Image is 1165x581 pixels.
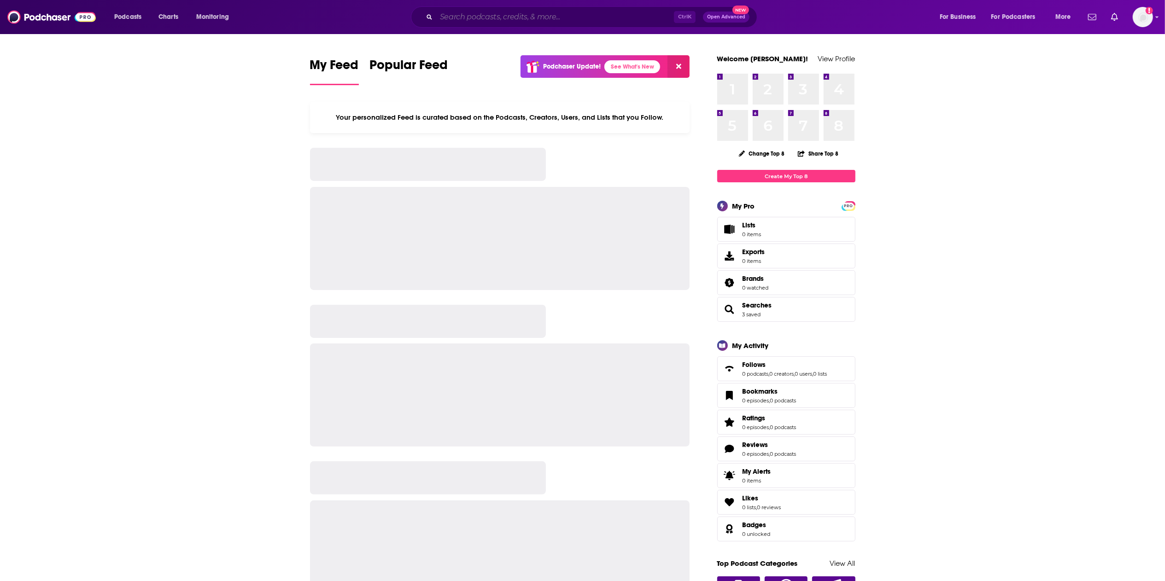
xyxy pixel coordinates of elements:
[720,250,739,262] span: Exports
[770,371,794,377] a: 0 creators
[707,15,745,19] span: Open Advanced
[743,248,765,256] span: Exports
[720,496,739,509] a: Likes
[757,504,781,511] a: 0 reviews
[991,11,1036,23] span: For Podcasters
[190,10,241,24] button: open menu
[743,521,767,529] span: Badges
[795,371,813,377] a: 0 users
[720,389,739,402] a: Bookmarks
[769,397,770,404] span: ,
[310,57,359,78] span: My Feed
[743,301,772,309] a: Searches
[717,517,855,541] span: Badges
[370,57,448,78] span: Popular Feed
[1133,7,1153,27] button: Show profile menu
[310,57,359,85] a: My Feed
[743,221,761,229] span: Lists
[717,410,855,435] span: Ratings
[717,490,855,515] span: Likes
[743,451,769,457] a: 0 episodes
[743,494,781,502] a: Likes
[720,469,739,482] span: My Alerts
[743,231,761,238] span: 0 items
[732,6,749,14] span: New
[814,371,827,377] a: 0 lists
[743,494,759,502] span: Likes
[717,463,855,488] a: My Alerts
[770,424,796,430] a: 0 podcasts
[158,11,178,23] span: Charts
[743,274,764,283] span: Brands
[436,10,674,24] input: Search podcasts, credits, & more...
[717,54,808,63] a: Welcome [PERSON_NAME]!
[674,11,696,23] span: Ctrl K
[743,221,756,229] span: Lists
[794,371,795,377] span: ,
[703,12,749,23] button: Open AdvancedNew
[720,303,739,316] a: Searches
[717,436,855,461] span: Reviews
[743,274,769,283] a: Brands
[743,387,796,395] a: Bookmarks
[717,270,855,295] span: Brands
[940,11,976,23] span: For Business
[1055,11,1071,23] span: More
[114,11,141,23] span: Podcasts
[743,441,796,449] a: Reviews
[743,311,761,318] a: 3 saved
[717,170,855,182] a: Create My Top 8
[756,504,757,511] span: ,
[743,285,769,291] a: 0 watched
[743,258,765,264] span: 0 items
[743,387,778,395] span: Bookmarks
[717,217,855,242] a: Lists
[1107,9,1122,25] a: Show notifications dropdown
[152,10,184,24] a: Charts
[743,531,771,537] a: 0 unlocked
[1049,10,1083,24] button: open menu
[769,371,770,377] span: ,
[818,54,855,63] a: View Profile
[1133,7,1153,27] span: Logged in as leahlevin
[797,145,839,163] button: Share Top 8
[720,362,739,375] a: Follows
[933,10,988,24] button: open menu
[1133,7,1153,27] img: User Profile
[743,424,769,430] a: 0 episodes
[985,10,1049,24] button: open menu
[7,8,96,26] img: Podchaser - Follow, Share and Rate Podcasts
[743,441,768,449] span: Reviews
[720,276,739,289] a: Brands
[420,6,766,28] div: Search podcasts, credits, & more...
[743,467,771,476] span: My Alerts
[769,424,770,430] span: ,
[830,559,855,568] a: View All
[770,397,796,404] a: 0 podcasts
[770,451,796,457] a: 0 podcasts
[1084,9,1100,25] a: Show notifications dropdown
[743,414,766,422] span: Ratings
[743,360,827,369] a: Follows
[717,559,798,568] a: Top Podcast Categories
[604,60,660,73] a: See What's New
[843,203,854,209] span: PRO
[370,57,448,85] a: Popular Feed
[732,202,755,210] div: My Pro
[743,521,771,529] a: Badges
[310,102,690,133] div: Your personalized Feed is curated based on the Podcasts, Creators, Users, and Lists that you Follow.
[743,371,769,377] a: 0 podcasts
[720,416,739,429] a: Ratings
[720,442,739,455] a: Reviews
[743,414,796,422] a: Ratings
[733,148,790,159] button: Change Top 8
[720,523,739,535] a: Badges
[108,10,153,24] button: open menu
[843,202,854,209] a: PRO
[196,11,229,23] span: Monitoring
[543,63,601,70] p: Podchaser Update!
